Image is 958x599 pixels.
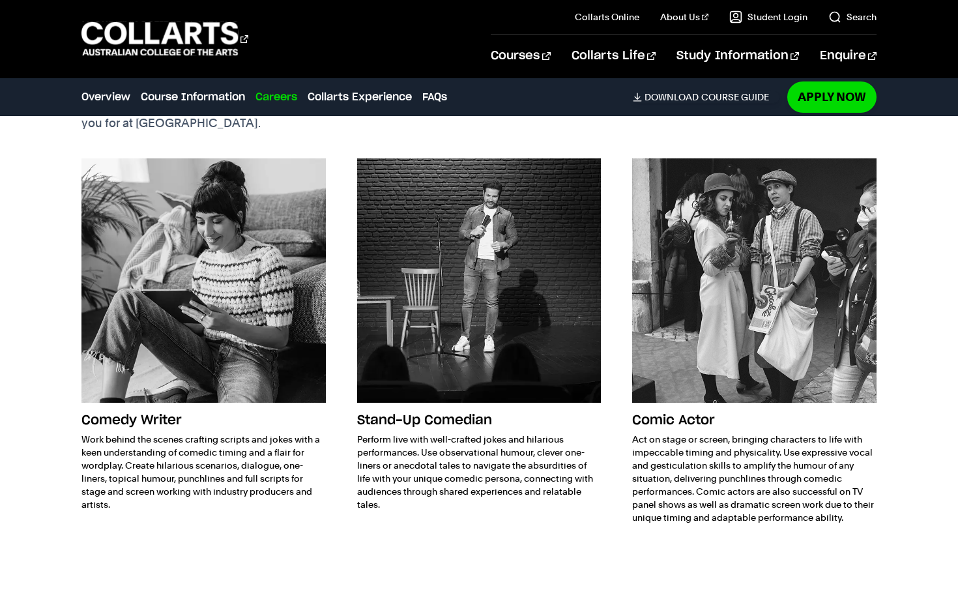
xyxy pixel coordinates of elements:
[676,35,799,78] a: Study Information
[141,89,245,105] a: Course Information
[255,89,297,105] a: Careers
[81,89,130,105] a: Overview
[820,35,877,78] a: Enquire
[660,10,708,23] a: About Us
[632,408,877,433] h3: Comic Actor
[787,81,877,112] a: Apply Now
[81,433,326,511] p: Work behind the scenes crafting scripts and jokes with a keen understanding of comedic timing and...
[729,10,807,23] a: Student Login
[81,20,248,57] div: Go to homepage
[828,10,877,23] a: Search
[422,89,447,105] a: FAQs
[632,433,877,524] p: Act on stage or screen, bringing characters to life with impeccable timing and physicality. Use e...
[491,35,550,78] a: Courses
[308,89,412,105] a: Collarts Experience
[575,10,639,23] a: Collarts Online
[633,91,779,103] a: DownloadCourse Guide
[357,433,602,511] p: Perform live with well-crafted jokes and hilarious performances. Use observational humour, clever...
[645,91,699,103] span: Download
[357,408,602,433] h3: Stand-Up Comedian
[572,35,656,78] a: Collarts Life
[81,408,326,433] h3: Comedy Writer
